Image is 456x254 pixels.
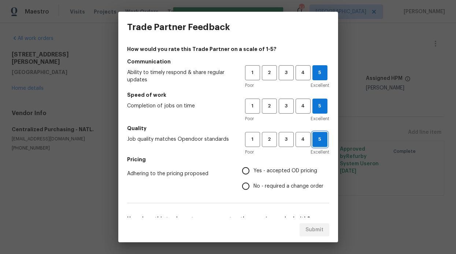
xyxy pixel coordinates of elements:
[313,69,327,77] span: 5
[311,82,329,89] span: Excellent
[127,22,230,32] h3: Trade Partner Feedback
[245,115,254,122] span: Poor
[296,69,310,77] span: 4
[127,156,329,163] h5: Pricing
[127,102,233,110] span: Completion of jobs on time
[312,65,327,80] button: 5
[127,91,329,99] h5: Speed of work
[245,148,254,156] span: Poor
[279,102,293,110] span: 3
[127,45,329,53] h4: How would you rate this Trade Partner on a scale of 1-5?
[296,65,311,80] button: 4
[279,65,294,80] button: 3
[253,183,323,190] span: No - required a change order
[245,82,254,89] span: Poor
[312,132,327,147] button: 5
[246,69,259,77] span: 1
[246,102,259,110] span: 1
[253,167,317,175] span: Yes - accepted OD pricing
[296,102,310,110] span: 4
[313,102,327,110] span: 5
[127,125,329,132] h5: Quality
[296,132,311,147] button: 4
[311,148,329,156] span: Excellent
[127,58,329,65] h5: Communication
[313,135,327,144] span: 5
[262,132,277,147] button: 2
[246,135,259,144] span: 1
[245,65,260,80] button: 1
[312,99,327,114] button: 5
[127,215,329,222] h5: How does this trade partner compare to others you’ve worked with?
[242,163,329,194] div: Pricing
[127,136,233,143] span: Job quality matches Opendoor standards
[127,170,230,177] span: Adhering to the pricing proposed
[262,65,277,80] button: 2
[311,115,329,122] span: Excellent
[279,135,293,144] span: 3
[279,69,293,77] span: 3
[279,99,294,114] button: 3
[245,99,260,114] button: 1
[263,135,276,144] span: 2
[296,135,310,144] span: 4
[296,99,311,114] button: 4
[127,69,233,84] span: Ability to timely respond & share regular updates
[262,99,277,114] button: 2
[263,69,276,77] span: 2
[245,132,260,147] button: 1
[279,132,294,147] button: 3
[263,102,276,110] span: 2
